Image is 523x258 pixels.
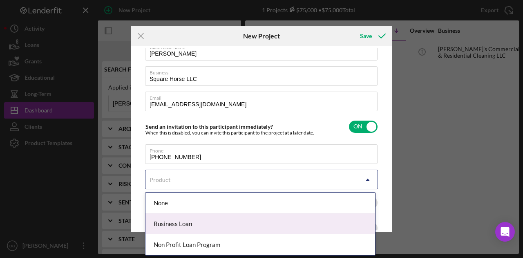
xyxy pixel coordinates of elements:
div: Non Profit Loan Program [145,234,375,255]
div: When this is disabled, you can invite this participant to the project at a later date. [145,130,314,136]
label: Email [150,92,378,101]
div: Open Intercom Messenger [495,222,515,242]
button: Save [352,28,392,44]
div: None [145,193,375,213]
div: Business Loan [145,213,375,234]
label: Phone [150,145,378,154]
div: Product [150,177,170,183]
label: Send an invitation to this participant immediately? [145,123,273,130]
h6: New Project [243,32,280,40]
div: Save [360,28,372,44]
label: Business [150,67,378,76]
